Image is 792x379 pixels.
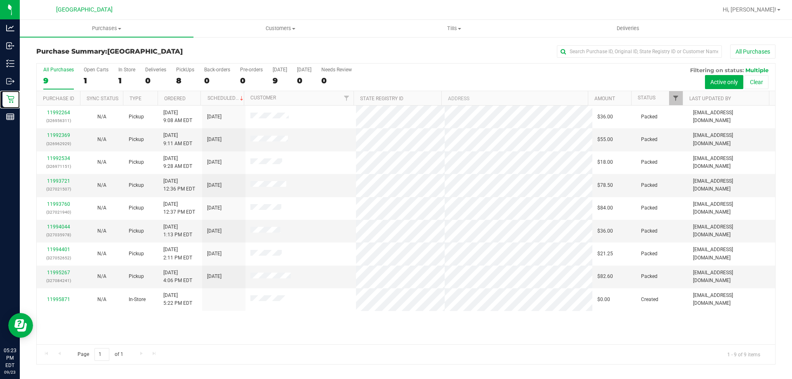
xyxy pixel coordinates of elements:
button: N/A [97,158,106,166]
button: All Purchases [730,45,775,59]
div: 0 [297,76,311,85]
a: Tills [367,20,541,37]
div: 8 [176,76,194,85]
iframe: Resource center [8,313,33,338]
div: [DATE] [273,67,287,73]
span: 1 - 9 of 9 items [721,348,767,360]
div: Pre-orders [240,67,263,73]
inline-svg: Retail [6,95,14,103]
span: [DATE] [207,250,222,258]
a: 11992534 [47,155,70,161]
span: Hi, [PERSON_NAME]! [723,6,776,13]
a: Filter [669,91,683,105]
span: Packed [641,204,658,212]
span: Filtering on status: [690,67,744,73]
div: [DATE] [297,67,311,73]
span: Pickup [129,204,144,212]
span: [DATE] 12:36 PM EDT [163,177,195,193]
span: [EMAIL_ADDRESS][DOMAIN_NAME] [693,292,770,307]
span: [DATE] 12:37 PM EDT [163,200,195,216]
span: $21.25 [597,250,613,258]
p: 05:23 PM EDT [4,347,16,369]
a: Purchase ID [43,96,74,101]
inline-svg: Outbound [6,77,14,85]
span: $78.50 [597,181,613,189]
span: $55.00 [597,136,613,144]
span: [DATE] [207,227,222,235]
a: 11994044 [47,224,70,230]
th: Address [441,91,588,106]
div: 0 [321,76,352,85]
span: Packed [641,158,658,166]
a: Filter [340,91,354,105]
span: [EMAIL_ADDRESS][DOMAIN_NAME] [693,109,770,125]
a: 11995871 [47,297,70,302]
input: 1 [94,348,109,361]
span: Not Applicable [97,273,106,279]
span: Not Applicable [97,251,106,257]
inline-svg: Reports [6,113,14,121]
span: Packed [641,273,658,280]
a: 11992264 [47,110,70,115]
span: [EMAIL_ADDRESS][DOMAIN_NAME] [693,155,770,170]
span: Pickup [129,273,144,280]
p: (327052652) [42,254,75,262]
a: 11992369 [47,132,70,138]
span: $18.00 [597,158,613,166]
p: (327084241) [42,277,75,285]
span: Not Applicable [97,137,106,142]
span: Tills [368,25,540,32]
button: N/A [97,250,106,258]
span: [DATE] [207,113,222,121]
p: (327021507) [42,185,75,193]
a: Type [130,96,141,101]
a: Customers [193,20,367,37]
a: Sync Status [87,96,118,101]
span: [DATE] 9:08 AM EDT [163,109,192,125]
a: Ordered [164,96,186,101]
button: N/A [97,181,106,189]
span: Not Applicable [97,228,106,234]
span: Packed [641,113,658,121]
div: 1 [118,76,135,85]
p: (327035978) [42,231,75,239]
button: Clear [745,75,768,89]
a: 11995267 [47,270,70,275]
div: In Store [118,67,135,73]
span: $82.60 [597,273,613,280]
div: 0 [145,76,166,85]
div: All Purchases [43,67,74,73]
a: Amount [594,96,615,101]
p: (326971151) [42,162,75,170]
div: Needs Review [321,67,352,73]
inline-svg: Inbound [6,42,14,50]
span: [DATE] 9:28 AM EDT [163,155,192,170]
span: [EMAIL_ADDRESS][DOMAIN_NAME] [693,223,770,239]
span: Pickup [129,181,144,189]
span: Customers [194,25,367,32]
p: (326956311) [42,117,75,125]
a: Customer [250,95,276,101]
div: Back-orders [204,67,230,73]
span: Not Applicable [97,159,106,165]
div: 0 [240,76,263,85]
div: Open Carts [84,67,108,73]
button: Active only [705,75,743,89]
span: Pickup [129,136,144,144]
button: N/A [97,204,106,212]
span: [DATE] 5:22 PM EDT [163,292,192,307]
span: Pickup [129,227,144,235]
span: Pickup [129,113,144,121]
span: Multiple [745,67,768,73]
a: Scheduled [207,95,245,101]
input: Search Purchase ID, Original ID, State Registry ID or Customer Name... [557,45,722,58]
span: $84.00 [597,204,613,212]
span: Pickup [129,158,144,166]
span: [EMAIL_ADDRESS][DOMAIN_NAME] [693,132,770,147]
span: [DATE] 4:06 PM EDT [163,269,192,285]
span: Pickup [129,250,144,258]
h3: Purchase Summary: [36,48,283,55]
div: 0 [204,76,230,85]
span: Page of 1 [71,348,130,361]
p: (326962929) [42,140,75,148]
